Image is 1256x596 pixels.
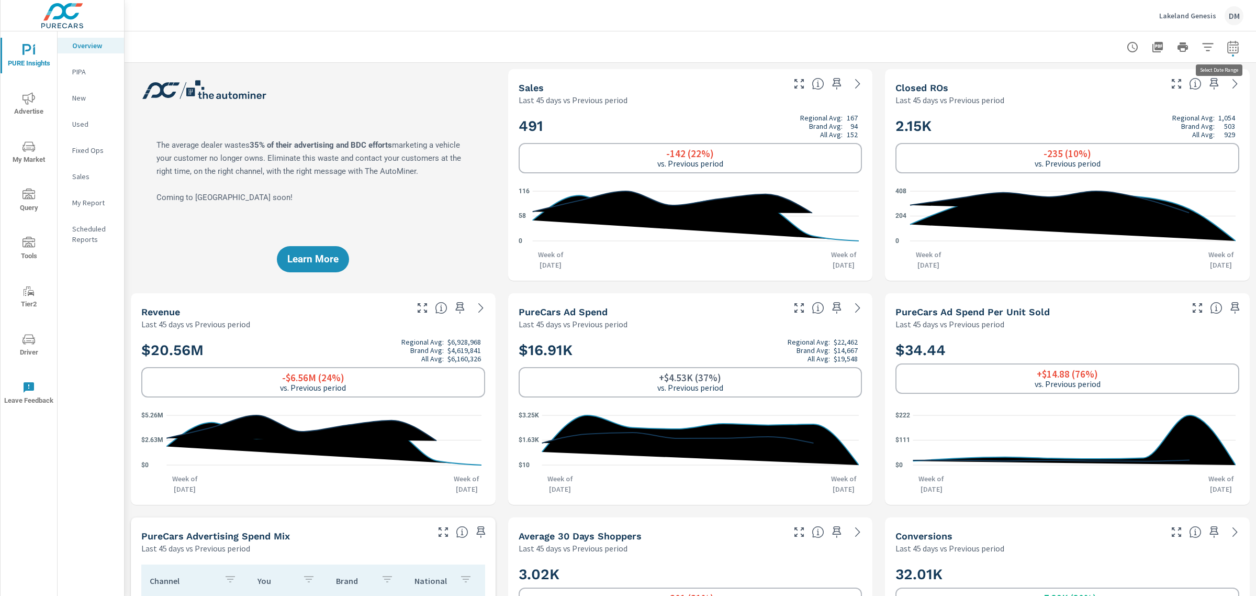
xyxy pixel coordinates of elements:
button: Print Report [1172,37,1193,58]
h5: Average 30 Days Shoppers [519,531,642,542]
h2: 3.02K [519,565,862,583]
text: 0 [895,237,899,245]
text: 116 [519,187,530,195]
p: Overview [72,40,116,51]
p: All Avg: [1192,130,1215,139]
span: Advertise [4,92,54,118]
a: See more details in report [849,75,866,92]
span: Learn More [287,255,339,264]
text: $222 [895,412,910,419]
p: 167 [847,114,858,122]
p: 1,054 [1218,114,1235,122]
h6: -$6.56M (24%) [282,372,344,383]
p: New [72,93,116,103]
text: $3.25K [519,412,539,419]
span: The number of dealer-specified goals completed by a visitor. [Source: This data is provided by th... [1189,526,1202,538]
p: $6,160,326 [447,355,481,363]
p: 503 [1224,122,1235,130]
div: DM [1225,6,1243,25]
p: Last 45 days vs Previous period [895,94,1004,106]
h6: +$14.88 (76%) [1037,369,1098,379]
p: vs. Previous period [1035,159,1101,168]
p: Fixed Ops [72,145,116,156]
p: Week of [DATE] [542,473,578,494]
span: This table looks at how you compare to the amount of budget you spend per channel as opposed to y... [456,526,468,538]
h6: -235 (10%) [1044,148,1091,159]
text: $2.63M [141,437,163,444]
button: Make Fullscreen [1189,300,1206,316]
text: 204 [895,213,906,220]
text: $1.63K [519,437,539,444]
h2: $16.91K [519,338,862,363]
span: Total sales revenue over the selected date range. [Source: This data is sourced from the dealer’s... [435,302,447,314]
span: My Market [4,140,54,166]
h5: PureCars Ad Spend [519,306,608,317]
span: Save this to your personalized report [1206,524,1223,540]
span: A rolling 30 day total of daily Shoppers on the dealership website, averaged over the selected da... [812,526,824,538]
a: See more details in report [1227,524,1243,540]
button: Make Fullscreen [1168,524,1185,540]
h5: Sales [519,82,544,93]
p: Week of [DATE] [1203,473,1239,494]
p: $14,667 [834,346,858,355]
p: Week of [DATE] [532,249,569,270]
p: Brand Avg: [1181,122,1215,130]
a: See more details in report [849,524,866,540]
div: New [58,90,124,106]
p: Regional Avg: [788,338,830,346]
p: Week of [DATE] [166,473,203,494]
div: Used [58,116,124,132]
p: You [257,576,294,586]
button: Make Fullscreen [414,300,431,316]
h5: Closed ROs [895,82,948,93]
p: 929 [1224,130,1235,139]
p: My Report [72,197,116,208]
span: Number of Repair Orders Closed by the selected dealership group over the selected time range. [So... [1189,78,1202,90]
text: $10 [519,461,530,469]
span: Save this to your personalized report [473,524,489,540]
button: Apply Filters [1197,37,1218,58]
p: $19,548 [834,355,858,363]
h5: Conversions [895,531,952,542]
p: Week of [DATE] [448,473,485,494]
text: 0 [519,237,522,245]
button: Learn More [277,246,349,272]
p: Regional Avg: [1172,114,1215,122]
p: Scheduled Reports [72,224,116,245]
text: 408 [895,187,906,195]
p: 152 [847,130,858,139]
h2: 32.01K [895,565,1239,583]
p: Regional Avg: [401,338,444,346]
span: Leave Feedback [4,381,54,407]
p: vs. Previous period [1035,379,1101,389]
p: Week of [DATE] [1203,249,1239,270]
p: Week of [DATE] [913,473,950,494]
p: Week of [DATE] [825,473,862,494]
p: All Avg: [820,130,843,139]
a: See more details in report [1227,75,1243,92]
p: Last 45 days vs Previous period [141,542,250,555]
span: Query [4,189,54,214]
span: PURE Insights [4,44,54,70]
h6: +$4.53K (37%) [659,372,721,383]
span: Tier2 [4,285,54,311]
p: $4,619,841 [447,346,481,355]
p: Last 45 days vs Previous period [141,318,250,330]
p: Sales [72,171,116,182]
button: Make Fullscreen [435,524,452,540]
p: Last 45 days vs Previous period [895,542,1004,555]
p: Brand Avg: [410,346,444,355]
h5: Revenue [141,306,180,317]
p: Regional Avg: [800,114,843,122]
p: Last 45 days vs Previous period [895,318,1004,330]
div: nav menu [1,31,57,417]
text: $0 [141,461,149,469]
span: Save this to your personalized report [828,524,845,540]
span: Save this to your personalized report [828,300,845,316]
h6: -142 (22%) [666,148,714,159]
text: $0 [895,461,903,469]
a: See more details in report [849,300,866,316]
button: Make Fullscreen [791,300,808,316]
p: PIPA [72,67,116,77]
button: Make Fullscreen [791,524,808,540]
